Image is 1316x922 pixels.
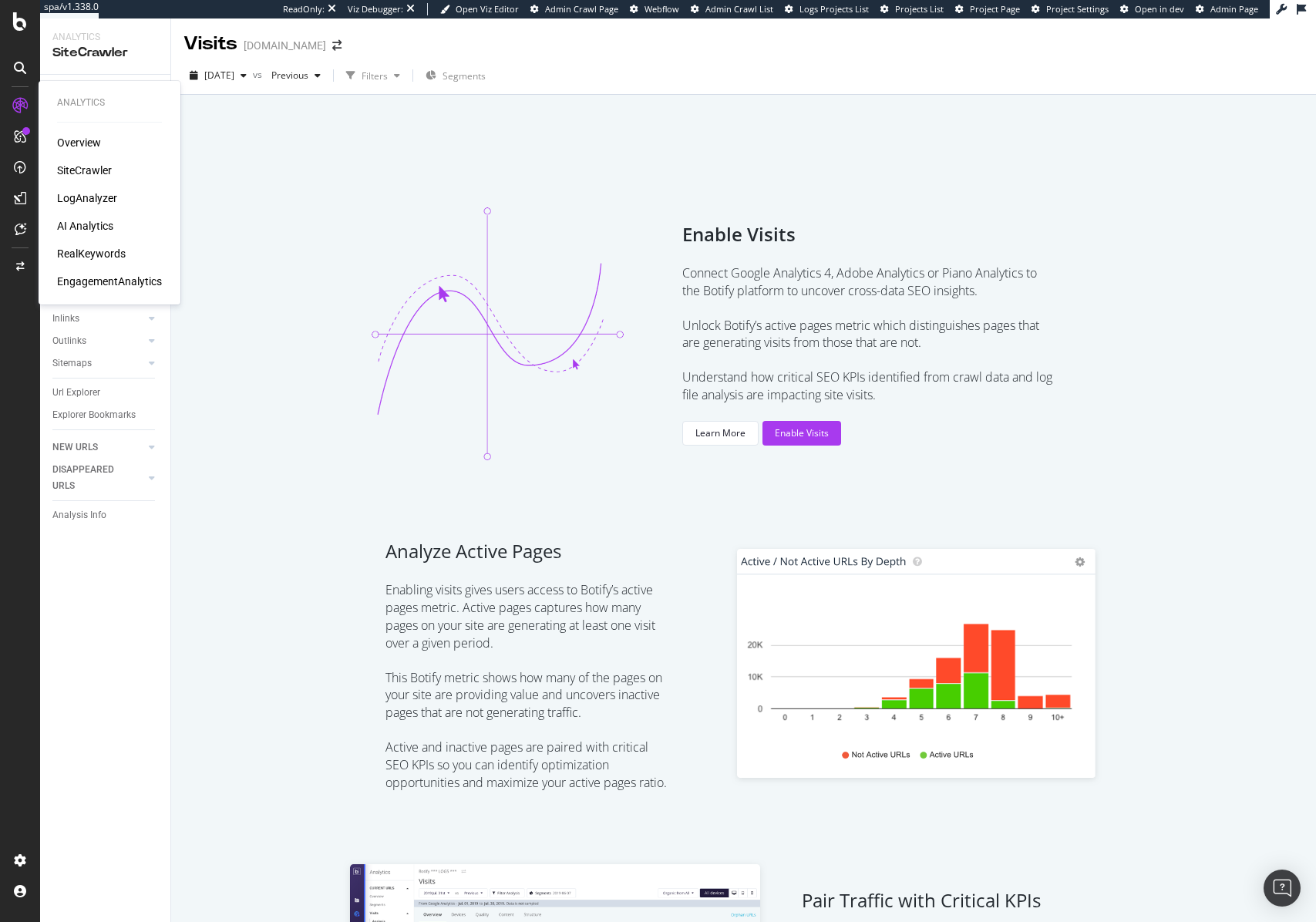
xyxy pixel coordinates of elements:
span: Previous [265,69,308,82]
span: Admin Page [1210,3,1258,15]
span: Open Viz Editor [456,3,519,15]
a: Overview [57,135,101,150]
span: Project Page [970,3,1020,15]
span: Admin Crawl List [705,3,773,15]
div: ReadOnly: [283,3,325,15]
span: Active and inactive pages are paired with critical SEO KPIs so you can identify optimization oppo... [385,739,667,792]
a: Outlinks [52,333,144,349]
a: Sitemaps [52,355,144,372]
a: Project Settings [1032,3,1109,15]
span: Projects List [895,3,944,15]
div: Explorer Bookmarks [52,407,136,423]
img: visits [358,193,638,473]
div: Outlinks [52,333,86,349]
a: EngagementAnalytics [57,274,162,289]
div: Viz Debugger: [348,3,403,15]
a: AI Analytics [57,218,113,234]
a: Open in dev [1120,3,1184,15]
span: This Botify metric shows how many of the pages on your site are providing value and uncovers inac... [385,669,667,722]
div: Url Explorer [52,385,100,401]
span: Enable Visits [682,221,1053,247]
span: Understand how critical SEO KPIs identified from crawl data and log file analysis are impacting s... [682,368,1053,404]
a: Admin Crawl List [691,3,773,15]
a: Admin Page [1196,3,1258,15]
span: Segments [443,69,486,82]
button: Previous [265,63,327,88]
div: Analytics [57,96,162,109]
div: [DOMAIN_NAME] [244,38,326,53]
div: Learn More [695,426,746,439]
a: RealKeywords [57,246,126,261]
a: Explorer Bookmarks [52,407,160,423]
div: Inlinks [52,311,79,327]
div: Filters [362,69,388,82]
span: Enabling visits gives users access to Botify’s active pages metric. Active pages captures how man... [385,581,667,651]
button: [DATE] [183,63,253,88]
span: Logs Projects List [799,3,869,15]
a: Webflow [630,3,679,15]
a: Inlinks [52,311,144,327]
a: Analysis Info [52,507,160,523]
div: NEW URLS [52,439,98,456]
div: SiteCrawler [52,44,158,62]
div: arrow-right-arrow-left [332,40,342,51]
button: Filters [340,63,406,88]
a: Projects List [880,3,944,15]
a: Logs Projects List [785,3,869,15]
div: Analytics [52,31,158,44]
div: Open Intercom Messenger [1264,870,1301,907]
div: Analysis Info [52,507,106,523]
span: Admin Crawl Page [545,3,618,15]
span: Pair Traffic with Critical KPIs [802,887,1083,914]
a: NEW URLS [52,439,144,456]
a: Admin Crawl Page [530,3,618,15]
a: Open Viz Editor [440,3,519,15]
span: vs [253,68,265,81]
span: Open in dev [1135,3,1184,15]
div: Visits [183,31,237,57]
button: Segments [419,63,492,88]
span: Webflow [645,3,679,15]
img: img [731,544,1102,786]
span: Connect Google Analytics 4, Adobe Analytics or Piano Analytics to the Botify platform to uncover ... [682,264,1053,300]
span: 2025 Oct. 5th [204,69,234,82]
div: Enable Visits [775,426,829,439]
button: Enable Visits [762,421,841,446]
div: DISAPPEARED URLS [52,462,130,494]
button: Learn More [682,421,759,446]
div: Sitemaps [52,355,92,372]
span: Analyze Active Pages [385,538,667,564]
span: Project Settings [1046,3,1109,15]
a: LogAnalyzer [57,190,117,206]
span: Unlock Botify’s active pages metric which distinguishes pages that are generating visits from tho... [682,317,1053,352]
a: SiteCrawler [57,163,112,178]
a: Project Page [955,3,1020,15]
a: Url Explorer [52,385,160,401]
a: DISAPPEARED URLS [52,462,144,494]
